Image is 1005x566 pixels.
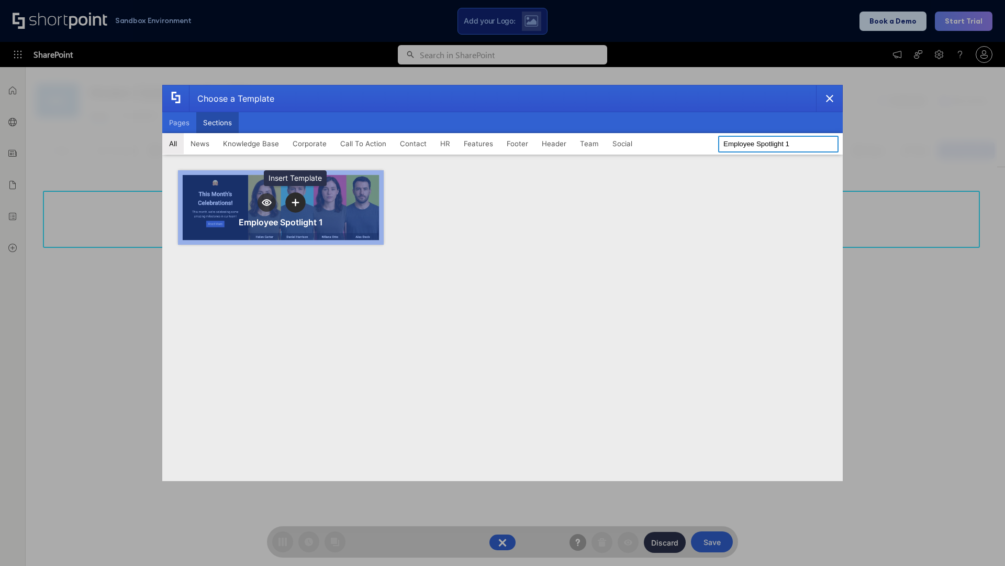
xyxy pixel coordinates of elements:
div: template selector [162,85,843,481]
input: Search [718,136,839,153]
button: Sections [196,112,239,133]
button: HR [433,133,457,154]
button: News [184,133,216,154]
iframe: Chat Widget [817,444,1005,566]
button: Footer [500,133,535,154]
button: Pages [162,112,196,133]
button: Contact [393,133,433,154]
button: Features [457,133,500,154]
button: Knowledge Base [216,133,286,154]
button: Header [535,133,573,154]
button: Call To Action [333,133,393,154]
button: Team [573,133,606,154]
button: Social [606,133,639,154]
div: Choose a Template [189,85,274,112]
button: Corporate [286,133,333,154]
button: All [162,133,184,154]
div: Employee Spotlight 1 [239,217,323,227]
